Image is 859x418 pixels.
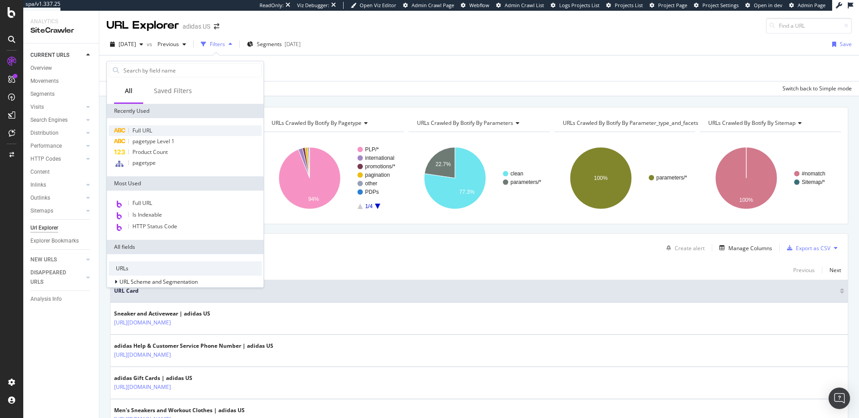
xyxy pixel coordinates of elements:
span: Admin Page [798,2,825,9]
span: Projects List [615,2,643,9]
text: international [365,155,394,161]
button: Export as CSV [783,241,830,255]
button: Previous [154,37,190,51]
a: Open in dev [745,2,782,9]
svg: A chart. [408,139,550,217]
div: CURRENT URLS [30,51,69,60]
a: Inlinks [30,180,84,190]
text: 22.7% [436,161,451,167]
a: Open Viz Editor [351,2,396,9]
a: Admin Page [789,2,825,9]
a: Visits [30,102,84,112]
div: Recently Used [107,104,264,118]
a: Admin Crawl List [496,2,544,9]
div: Movements [30,77,59,86]
a: Admin Crawl Page [403,2,454,9]
a: Sitemaps [30,206,84,216]
div: Sitemaps [30,206,53,216]
span: URLs Crawled By Botify By sitemap [708,119,795,127]
span: Previous [154,40,179,48]
span: Project Page [658,2,687,9]
span: URL Scheme and Segmentation [119,278,198,286]
div: Distribution [30,128,59,138]
text: promotions/* [365,163,395,170]
span: 2025 Sep. 2nd [119,40,136,48]
button: Next [829,264,841,275]
span: Product Count [132,148,168,156]
a: DISAPPEARED URLS [30,268,84,287]
div: Viz Debugger: [297,2,329,9]
div: Manage Columns [728,244,772,252]
input: Search by field name [123,64,261,77]
span: Open Viz Editor [360,2,396,9]
a: [URL][DOMAIN_NAME] [114,383,171,392]
div: Filters [210,40,225,48]
svg: A chart. [263,139,404,217]
span: Segments [257,40,282,48]
div: adidas Gift Cards | adidas US [114,374,210,382]
a: Overview [30,64,93,73]
div: Saved Filters [154,86,192,95]
text: 94% [308,196,319,202]
div: Most Used [107,176,264,191]
div: SiteCrawler [30,26,92,36]
div: Url Explorer [30,223,58,233]
a: HTTP Codes [30,154,84,164]
div: adidas US [183,22,210,31]
div: DISAPPEARED URLS [30,268,76,287]
h4: URLs Crawled By Botify By sitemap [706,116,833,130]
span: URLs Crawled By Botify By pagetype [272,119,361,127]
div: Inlinks [30,180,46,190]
button: Manage Columns [716,243,772,253]
text: pagination [365,172,390,178]
div: Content [30,167,50,177]
div: NEW URLS [30,255,57,264]
text: PDPs [365,189,379,195]
span: Full URL [132,199,152,207]
div: Search Engines [30,115,68,125]
div: A chart. [554,139,696,217]
span: Admin Crawl Page [412,2,454,9]
a: Movements [30,77,93,86]
a: Content [30,167,93,177]
span: Webflow [469,2,489,9]
span: URLs Crawled By Botify By parameters [417,119,513,127]
text: 77.3% [459,189,475,195]
div: All [125,86,132,95]
a: Url Explorer [30,223,93,233]
div: HTTP Codes [30,154,61,164]
div: All fields [107,240,264,254]
div: URL Explorer [106,18,179,33]
text: PLP/* [365,146,379,153]
span: vs [147,40,154,48]
text: other [365,180,377,187]
text: 100% [594,175,608,181]
text: parameters/* [656,175,687,181]
a: Analysis Info [30,294,93,304]
text: clean [510,171,523,177]
a: CURRENT URLS [30,51,84,60]
button: Segments[DATE] [243,37,304,51]
text: Sitemap/* [802,179,825,185]
a: Project Page [650,2,687,9]
span: Is Indexable [132,211,162,218]
div: Sneaker and Activewear | adidas US [114,310,210,318]
a: Distribution [30,128,84,138]
div: Overview [30,64,52,73]
div: [DATE] [285,40,301,48]
button: Create alert [663,241,705,255]
div: Segments [30,90,55,99]
div: Outlinks [30,193,50,203]
div: Next [829,266,841,274]
div: Analysis Info [30,294,62,304]
div: Explorer Bookmarks [30,236,79,246]
div: adidas Help & Customer Service Phone Number | adidas US [114,342,273,350]
span: Admin Crawl List [505,2,544,9]
div: A chart. [700,139,841,217]
div: URLs [109,261,262,276]
button: Switch back to Simple mode [779,81,852,96]
div: Create alert [675,244,705,252]
a: Projects List [606,2,643,9]
span: URLs Crawled By Botify By parameter_type_and_facets [563,119,698,127]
